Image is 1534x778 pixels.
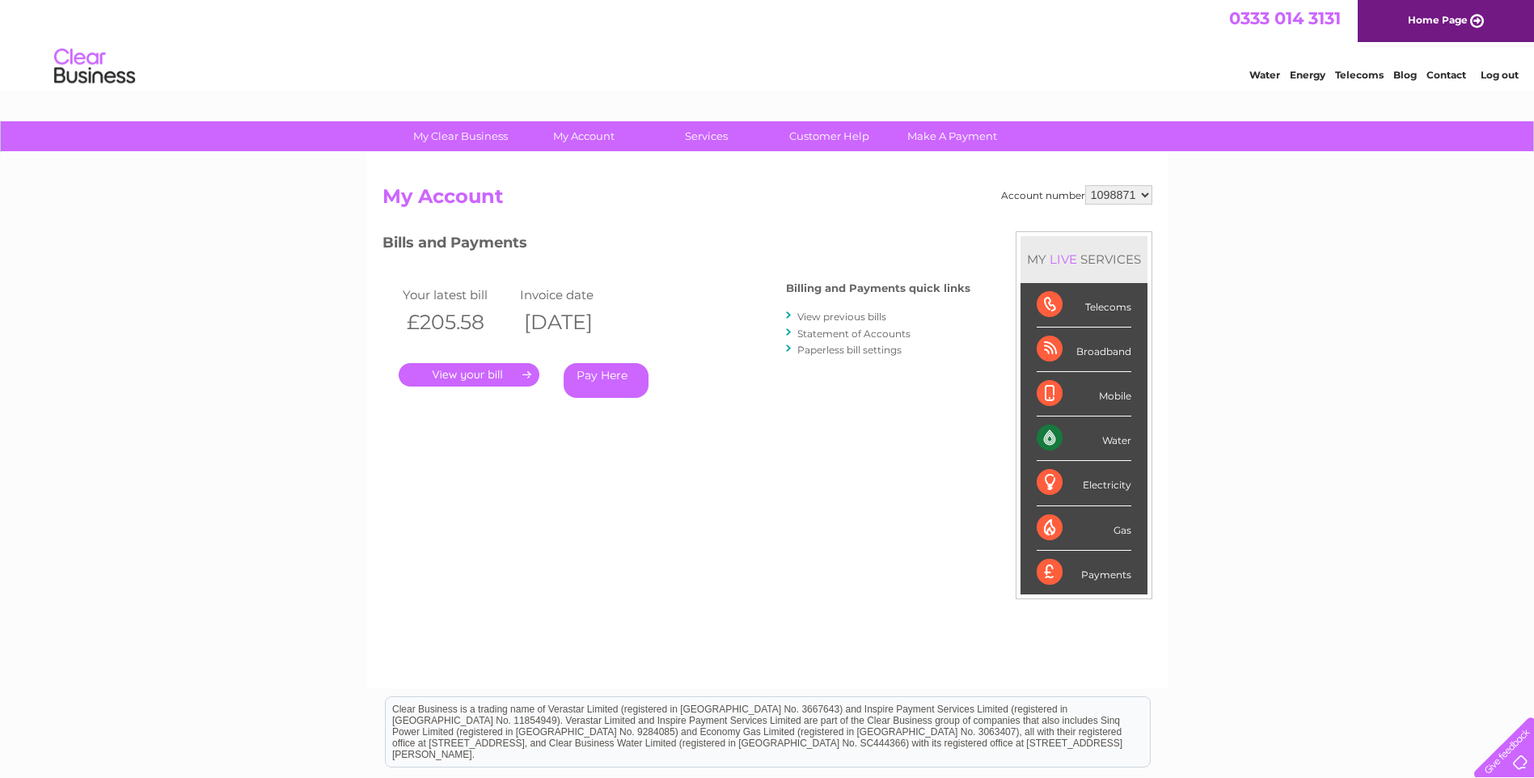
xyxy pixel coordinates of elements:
[399,284,516,306] td: Your latest bill
[399,363,539,387] a: .
[1426,69,1466,81] a: Contact
[885,121,1019,151] a: Make A Payment
[1037,328,1131,372] div: Broadband
[1046,252,1080,267] div: LIVE
[1037,506,1131,551] div: Gas
[797,311,886,323] a: View previous bills
[382,185,1152,216] h2: My Account
[1335,69,1384,81] a: Telecoms
[386,9,1150,78] div: Clear Business is a trading name of Verastar Limited (registered in [GEOGRAPHIC_DATA] No. 3667643...
[1481,69,1519,81] a: Log out
[1037,461,1131,505] div: Electricity
[399,306,516,339] th: £205.58
[1021,236,1147,282] div: MY SERVICES
[1037,372,1131,416] div: Mobile
[53,42,136,91] img: logo.png
[797,328,911,340] a: Statement of Accounts
[763,121,896,151] a: Customer Help
[797,344,902,356] a: Paperless bill settings
[516,284,633,306] td: Invoice date
[1393,69,1417,81] a: Blog
[1001,185,1152,205] div: Account number
[1037,551,1131,594] div: Payments
[517,121,650,151] a: My Account
[640,121,773,151] a: Services
[516,306,633,339] th: [DATE]
[1229,8,1341,28] a: 0333 014 3131
[1037,416,1131,461] div: Water
[564,363,649,398] a: Pay Here
[1037,283,1131,328] div: Telecoms
[394,121,527,151] a: My Clear Business
[382,231,970,260] h3: Bills and Payments
[786,282,970,294] h4: Billing and Payments quick links
[1249,69,1280,81] a: Water
[1290,69,1325,81] a: Energy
